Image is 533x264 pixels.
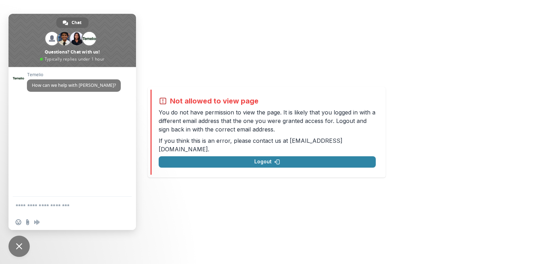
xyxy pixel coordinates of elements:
a: Chat [56,17,89,28]
span: Send a file [25,219,30,225]
p: You do not have permission to view the page. It is likely that you logged in with a different ema... [159,108,376,134]
p: If you think this is an error, please contact us at . [159,136,376,153]
span: Temelio [27,72,121,77]
span: Chat [72,17,81,28]
span: Insert an emoji [16,219,21,225]
span: Audio message [34,219,40,225]
textarea: Compose your message... [16,197,115,214]
a: [EMAIL_ADDRESS][DOMAIN_NAME] [159,137,342,153]
span: How can we help with [PERSON_NAME]? [32,82,116,88]
h2: Not allowed to view page [170,97,259,105]
a: Close chat [8,236,30,257]
button: Logout [159,156,376,168]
